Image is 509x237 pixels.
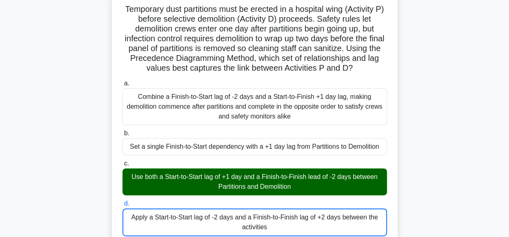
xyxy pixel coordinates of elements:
span: b. [124,130,129,136]
div: Combine a Finish-to-Start lag of -2 days and a Start-to-Finish +1 day lag, making demolition comm... [122,88,387,125]
div: Apply a Start-to-Start lag of -2 days and a Finish-to-Finish lag of +2 days between the activities [122,208,387,236]
div: Use both a Start-to-Start lag of +1 day and a Finish-to-Finish lead of -2 days between Partitions... [122,168,387,195]
div: Set a single Finish-to-Start dependency with a +1 day lag from Partitions to Demolition [122,138,387,155]
h5: Temporary dust partitions must be erected in a hospital wing (Activity P) before selective demoli... [122,4,388,74]
span: c. [124,160,129,167]
span: a. [124,80,129,87]
span: d. [124,200,129,207]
